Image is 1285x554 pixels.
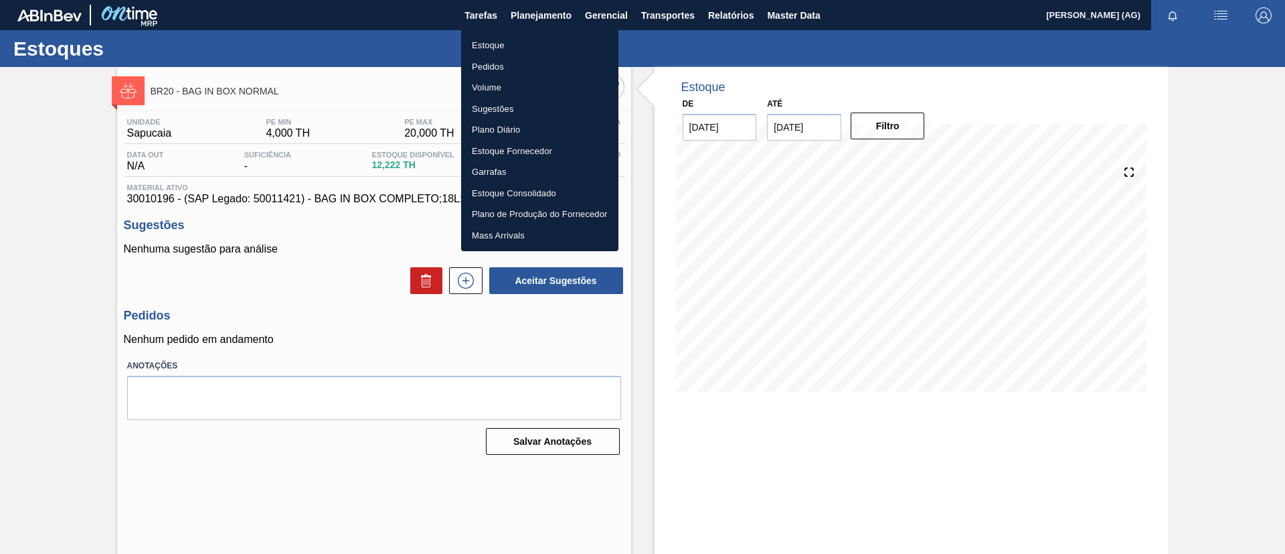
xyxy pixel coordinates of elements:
a: Estoque Consolidado [461,183,618,204]
a: Plano de Produção do Fornecedor [461,204,618,225]
a: Mass Arrivals [461,225,618,247]
a: Volume [461,77,618,98]
a: Estoque Fornecedor [461,141,618,162]
a: Pedidos [461,56,618,78]
a: Sugestões [461,98,618,120]
a: Plano Diário [461,119,618,141]
a: Estoque [461,35,618,56]
a: Garrafas [461,161,618,183]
